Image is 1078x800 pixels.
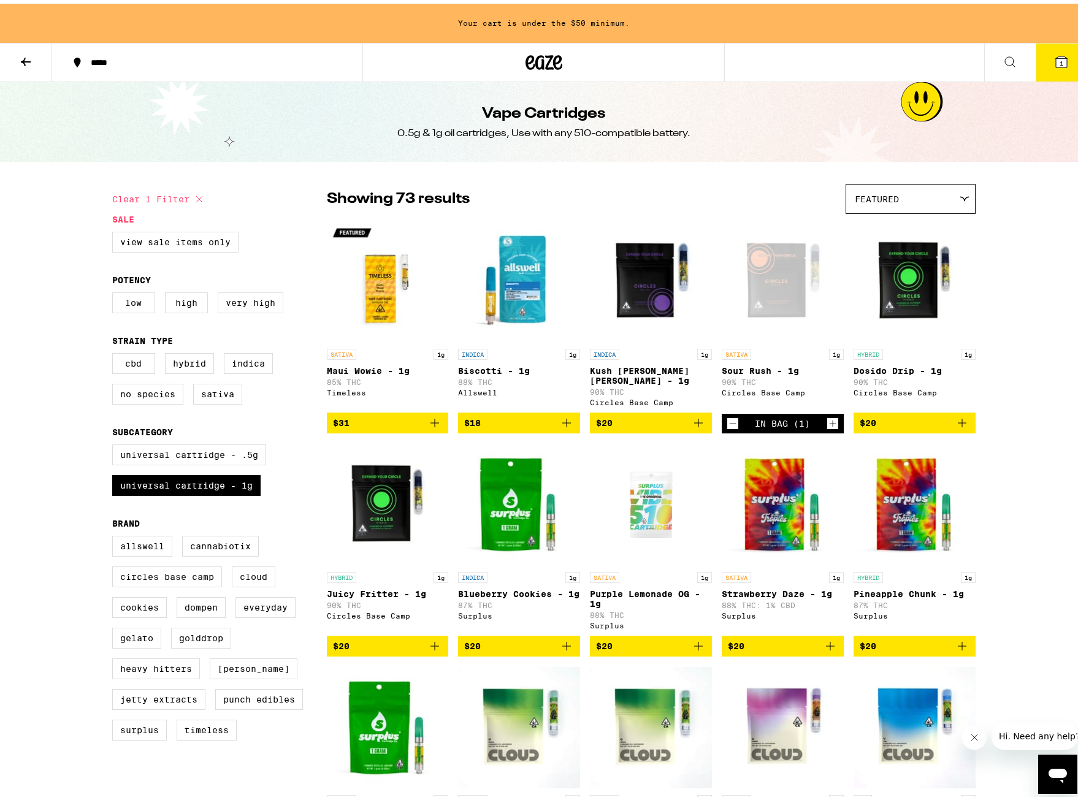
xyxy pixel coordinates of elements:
[112,272,151,281] legend: Potency
[112,289,155,310] label: Low
[464,638,481,647] span: $20
[854,216,976,339] img: Circles Base Camp - Dosido Drip - 1g
[596,414,613,424] span: $20
[860,414,876,424] span: $20
[171,624,231,645] label: GoldDrop
[728,638,744,647] span: $20
[182,532,259,553] label: Cannabiotix
[722,598,844,606] p: 88% THC: 1% CBD
[165,349,214,370] label: Hybrid
[565,568,580,579] p: 1g
[112,624,161,645] label: Gelato
[722,663,844,785] img: Cloud - Runtz - 1g
[854,598,976,606] p: 87% THC
[458,362,580,372] p: Biscotti - 1g
[854,409,976,430] button: Add to bag
[854,568,883,579] p: HYBRID
[722,385,844,393] div: Circles Base Camp
[590,440,712,632] a: Open page for Purple Lemonade OG - 1g from Surplus
[458,598,580,606] p: 87% THC
[397,123,690,137] div: 0.5g & 1g oil cartridges, Use with any 510-compatible battery.
[829,568,844,579] p: 1g
[112,515,140,525] legend: Brand
[327,663,449,785] img: Surplus - Strawberry Fields - 1g
[327,568,356,579] p: HYBRID
[854,345,883,356] p: HYBRID
[112,471,261,492] label: Universal Cartridge - 1g
[434,568,448,579] p: 1g
[961,568,976,579] p: 1g
[218,289,283,310] label: Very High
[458,216,580,339] img: Allswell - Biscotti - 1g
[590,618,712,626] div: Surplus
[590,608,712,615] p: 88% THC
[458,440,580,562] img: Surplus - Blueberry Cookies - 1g
[112,228,239,249] label: View Sale Items Only
[327,375,449,383] p: 85% THC
[112,349,155,370] label: CBD
[596,638,613,647] span: $20
[602,440,700,562] img: Surplus - Purple Lemonade OG - 1g
[962,722,987,746] iframe: Close message
[854,632,976,653] button: Add to bag
[854,440,976,632] a: Open page for Pineapple Chunk - 1g from Surplus
[722,568,751,579] p: SATIVA
[327,440,449,632] a: Open page for Juicy Fritter - 1g from Circles Base Camp
[860,638,876,647] span: $20
[327,345,356,356] p: SATIVA
[327,385,449,393] div: Timeless
[177,593,226,614] label: Dompen
[458,568,487,579] p: INDICA
[210,655,297,676] label: [PERSON_NAME]
[464,414,481,424] span: $18
[722,608,844,616] div: Surplus
[458,663,580,785] img: Cloud - Granddaddy Purple - 1g
[722,440,844,562] img: Surplus - Strawberry Daze - 1g
[7,9,88,18] span: Hi. Need any help?
[590,409,712,430] button: Add to bag
[590,216,712,339] img: Circles Base Camp - Kush Berry Bliss - 1g
[590,362,712,382] p: Kush [PERSON_NAME] [PERSON_NAME] - 1g
[193,380,242,401] label: Sativa
[590,585,712,605] p: Purple Lemonade OG - 1g
[854,375,976,383] p: 90% THC
[827,414,839,426] button: Increment
[232,563,275,584] label: Cloud
[1060,56,1063,63] span: 1
[854,585,976,595] p: Pineapple Chunk - 1g
[327,185,470,206] p: Showing 73 results
[722,440,844,632] a: Open page for Strawberry Daze - 1g from Surplus
[1038,751,1077,790] iframe: Button to launch messaging window
[327,585,449,595] p: Juicy Fritter - 1g
[177,716,237,737] label: Timeless
[165,289,208,310] label: High
[961,345,976,356] p: 1g
[327,216,449,339] img: Timeless - Maui Wowie - 1g
[590,395,712,403] div: Circles Base Camp
[112,380,183,401] label: No Species
[458,632,580,653] button: Add to bag
[458,375,580,383] p: 88% THC
[327,608,449,616] div: Circles Base Camp
[112,180,207,211] button: Clear 1 filter
[112,685,205,706] label: Jetty Extracts
[112,441,266,462] label: Universal Cartridge - .5g
[235,593,296,614] label: Everyday
[854,216,976,409] a: Open page for Dosido Drip - 1g from Circles Base Camp
[458,216,580,409] a: Open page for Biscotti - 1g from Allswell
[112,563,222,584] label: Circles Base Camp
[722,345,751,356] p: SATIVA
[458,385,580,393] div: Allswell
[697,568,712,579] p: 1g
[327,598,449,606] p: 90% THC
[722,375,844,383] p: 90% THC
[112,332,173,342] legend: Strain Type
[590,632,712,653] button: Add to bag
[590,216,712,409] a: Open page for Kush Berry Bliss - 1g from Circles Base Camp
[458,608,580,616] div: Surplus
[590,663,712,785] img: Cloud - Mango Mirage - 1g
[333,414,350,424] span: $31
[458,409,580,430] button: Add to bag
[755,415,810,425] div: In Bag (1)
[112,716,167,737] label: Surplus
